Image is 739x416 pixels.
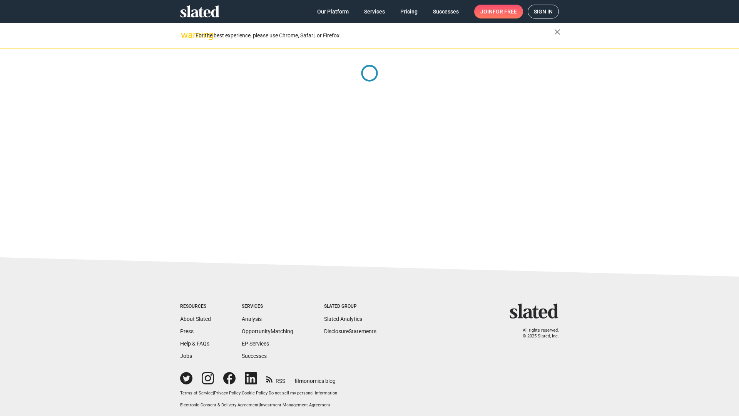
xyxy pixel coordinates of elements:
[242,391,268,396] a: Cookie Policy
[180,391,213,396] a: Terms of Service
[324,304,376,310] div: Slated Group
[324,316,362,322] a: Slated Analytics
[242,328,293,334] a: OpportunityMatching
[553,27,562,37] mat-icon: close
[294,371,336,385] a: filmonomics blog
[180,316,211,322] a: About Slated
[242,353,267,359] a: Successes
[180,304,211,310] div: Resources
[433,5,459,18] span: Successes
[534,5,553,18] span: Sign in
[324,328,376,334] a: DisclosureStatements
[242,341,269,347] a: EP Services
[196,30,554,41] div: For the best experience, please use Chrome, Safari, or Firefox.
[266,373,285,385] a: RSS
[180,341,209,347] a: Help & FAQs
[358,5,391,18] a: Services
[181,30,190,40] mat-icon: warning
[294,378,304,384] span: film
[317,5,349,18] span: Our Platform
[474,5,523,18] a: Joinfor free
[180,403,259,408] a: Electronic Consent & Delivery Agreement
[241,391,242,396] span: |
[480,5,517,18] span: Join
[259,403,260,408] span: |
[214,391,241,396] a: Privacy Policy
[493,5,517,18] span: for free
[269,391,337,396] button: Do not sell my personal information
[528,5,559,18] a: Sign in
[515,328,559,339] p: All rights reserved. © 2025 Slated, Inc.
[268,391,269,396] span: |
[311,5,355,18] a: Our Platform
[213,391,214,396] span: |
[180,328,194,334] a: Press
[242,316,262,322] a: Analysis
[394,5,424,18] a: Pricing
[242,304,293,310] div: Services
[260,403,330,408] a: Investment Management Agreement
[400,5,418,18] span: Pricing
[180,353,192,359] a: Jobs
[364,5,385,18] span: Services
[427,5,465,18] a: Successes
